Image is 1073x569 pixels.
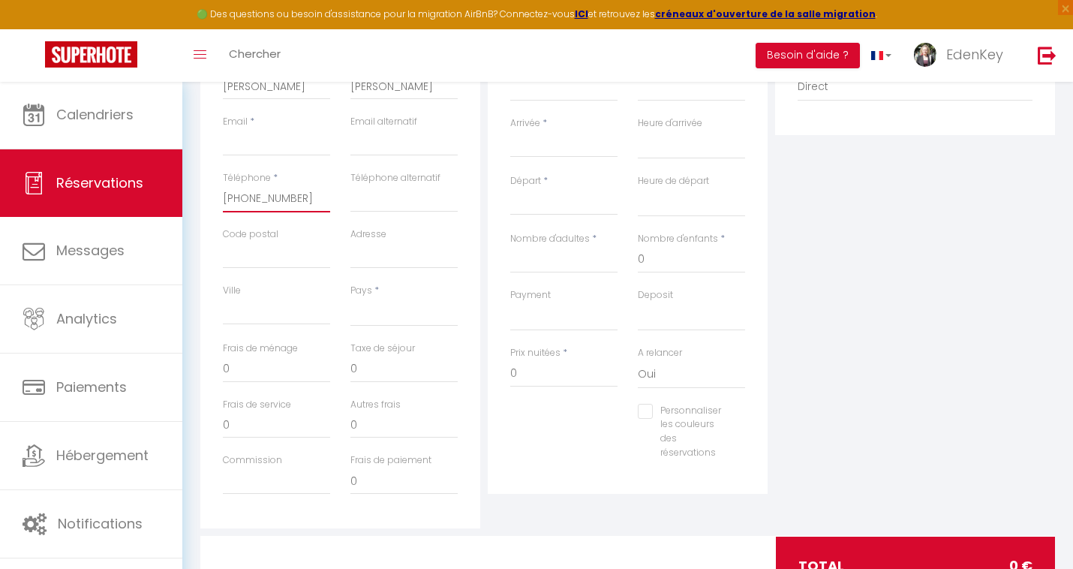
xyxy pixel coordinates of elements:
[510,174,541,188] label: Départ
[510,346,561,360] label: Prix nuitées
[56,378,127,396] span: Paiements
[56,446,149,465] span: Hébergement
[218,29,292,82] a: Chercher
[223,227,278,242] label: Code postal
[223,171,271,185] label: Téléphone
[756,43,860,68] button: Besoin d'aide ?
[350,284,372,298] label: Pays
[638,116,702,131] label: Heure d'arrivée
[350,342,415,356] label: Taxe de séjour
[510,288,551,303] label: Payment
[45,41,137,68] img: Super Booking
[638,346,682,360] label: A relancer
[350,115,417,129] label: Email alternatif
[903,29,1022,82] a: ... EdenKey
[350,398,401,412] label: Autres frais
[229,46,281,62] span: Chercher
[510,116,540,131] label: Arrivée
[350,227,386,242] label: Adresse
[350,171,440,185] label: Téléphone alternatif
[223,115,248,129] label: Email
[638,288,673,303] label: Deposit
[223,342,298,356] label: Frais de ménage
[223,453,282,468] label: Commission
[946,45,1003,64] span: EdenKey
[653,404,726,460] label: Personnaliser les couleurs des réservations
[510,232,590,246] label: Nombre d'adultes
[655,8,876,20] a: créneaux d'ouverture de la salle migration
[56,241,125,260] span: Messages
[56,105,134,124] span: Calendriers
[223,284,241,298] label: Ville
[56,173,143,192] span: Réservations
[12,6,57,51] button: Ouvrir le widget de chat LiveChat
[914,43,936,67] img: ...
[58,514,143,533] span: Notifications
[575,8,588,20] a: ICI
[638,174,709,188] label: Heure de départ
[350,453,431,468] label: Frais de paiement
[1038,46,1056,65] img: logout
[223,398,291,412] label: Frais de service
[56,309,117,328] span: Analytics
[638,232,718,246] label: Nombre d'enfants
